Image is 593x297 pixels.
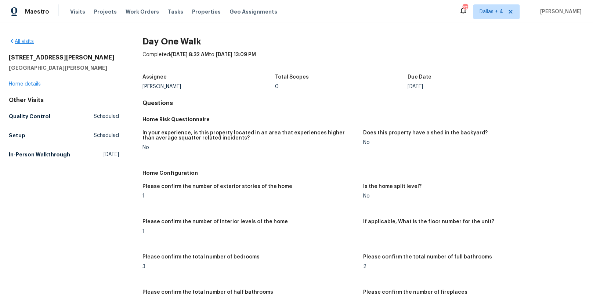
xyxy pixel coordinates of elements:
[364,184,422,189] h5: Is the home split level?
[143,229,358,234] div: 1
[143,290,274,295] h5: Please confirm the total number of half bathrooms
[192,8,221,15] span: Properties
[143,193,358,199] div: 1
[143,264,358,269] div: 3
[94,132,119,139] span: Scheduled
[9,151,70,158] h5: In-Person Walkthrough
[94,8,117,15] span: Projects
[143,184,293,189] h5: Please confirm the number of exterior stories of the home
[143,130,358,141] h5: In your experience, is this property located in an area that experiences higher than average squa...
[275,75,309,80] h5: Total Scopes
[126,8,159,15] span: Work Orders
[364,290,468,295] h5: Please confirm the number of fireplaces
[9,113,50,120] h5: Quality Control
[408,75,431,80] h5: Due Date
[143,219,288,224] h5: Please confirm the number of interior levels of the home
[143,254,260,260] h5: Please confirm the total number of bedrooms
[143,116,584,123] h5: Home Risk Questionnaire
[480,8,503,15] span: Dallas + 4
[364,140,578,145] div: No
[143,99,584,107] h4: Questions
[9,82,41,87] a: Home details
[538,8,582,15] span: [PERSON_NAME]
[229,8,277,15] span: Geo Assignments
[143,38,584,45] h2: Day One Walk
[104,151,119,158] span: [DATE]
[364,254,492,260] h5: Please confirm the total number of full bathrooms
[216,52,256,57] span: [DATE] 13:09 PM
[171,52,209,57] span: [DATE] 8:32 AM
[9,54,119,61] h2: [STREET_ADDRESS][PERSON_NAME]
[9,129,119,142] a: SetupScheduled
[463,4,468,12] div: 273
[364,264,578,269] div: 2
[9,110,119,123] a: Quality ControlScheduled
[364,193,578,199] div: No
[364,130,488,135] h5: Does this property have a shed in the backyard?
[9,148,119,161] a: In-Person Walkthrough[DATE]
[25,8,49,15] span: Maestro
[9,39,34,44] a: All visits
[70,8,85,15] span: Visits
[408,84,540,89] div: [DATE]
[168,9,183,14] span: Tasks
[9,132,25,139] h5: Setup
[143,169,584,177] h5: Home Configuration
[143,145,358,150] div: No
[9,97,119,104] div: Other Visits
[143,51,584,70] div: Completed: to
[94,113,119,120] span: Scheduled
[275,84,408,89] div: 0
[143,75,167,80] h5: Assignee
[143,84,275,89] div: [PERSON_NAME]
[364,219,495,224] h5: If applicable, What is the floor number for the unit?
[9,64,119,72] h5: [GEOGRAPHIC_DATA][PERSON_NAME]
